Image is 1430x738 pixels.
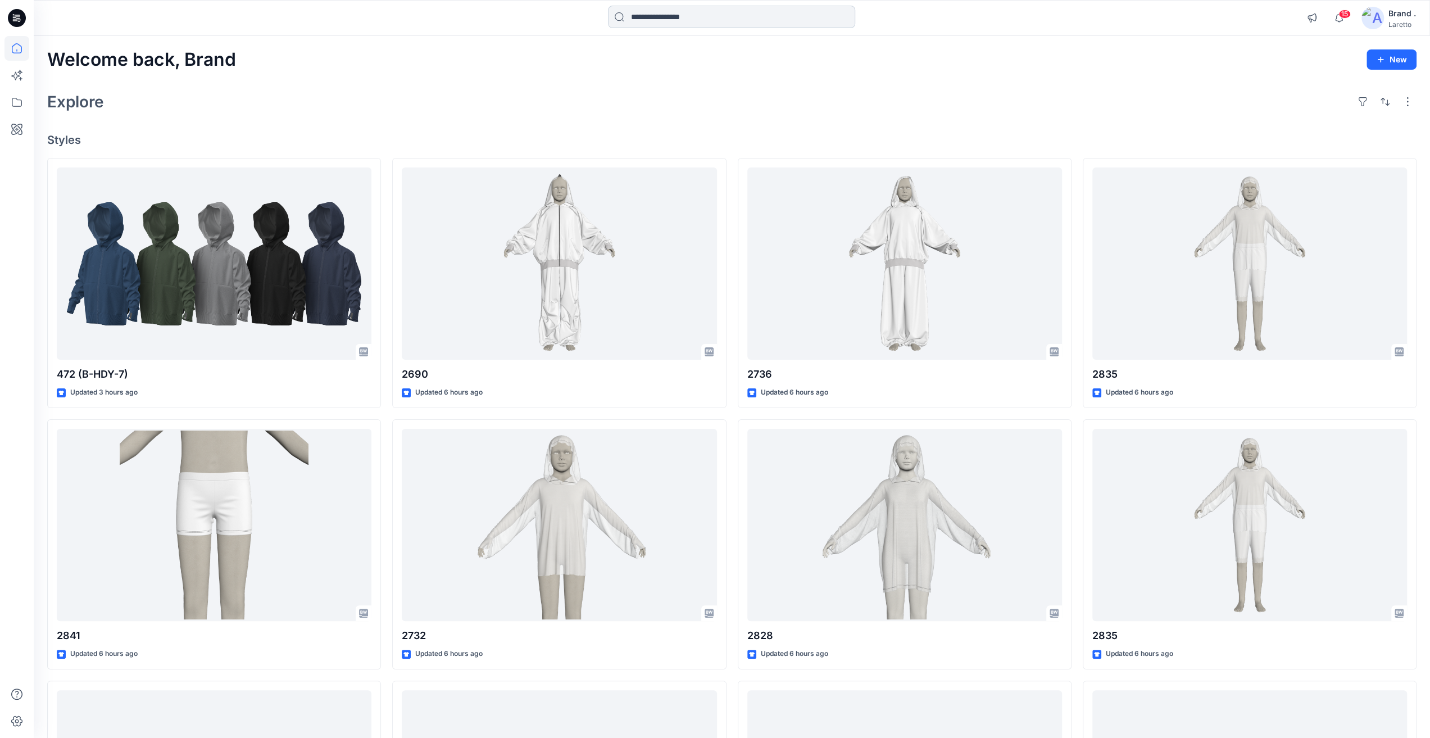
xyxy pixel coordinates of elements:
a: 2690 [402,167,716,360]
a: 472 (B-HDY-7) [57,167,371,360]
p: 2732 [402,628,716,644]
p: 2841 [57,628,371,644]
p: 2690 [402,366,716,382]
a: 2835 [1092,429,1407,622]
div: Brand . [1388,7,1416,20]
a: 2828 [747,429,1062,622]
p: 2828 [747,628,1062,644]
button: New [1367,49,1417,70]
p: Updated 6 hours ago [1106,387,1173,399]
span: 15 [1338,10,1351,19]
p: 472 (B-HDY-7) [57,366,371,382]
p: Updated 3 hours ago [70,387,138,399]
p: 2736 [747,366,1062,382]
p: Updated 6 hours ago [415,387,483,399]
p: Updated 6 hours ago [415,648,483,660]
p: Updated 6 hours ago [70,648,138,660]
h4: Styles [47,133,1417,147]
a: 2835 [1092,167,1407,360]
a: 2736 [747,167,1062,360]
a: 2841 [57,429,371,622]
p: 2835 [1092,366,1407,382]
img: avatar [1361,7,1384,29]
p: Updated 6 hours ago [761,387,828,399]
h2: Welcome back, Brand [47,49,236,70]
p: Updated 6 hours ago [761,648,828,660]
p: Updated 6 hours ago [1106,648,1173,660]
h2: Explore [47,93,104,111]
p: 2835 [1092,628,1407,644]
a: 2732 [402,429,716,622]
div: Laretto [1388,20,1416,29]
